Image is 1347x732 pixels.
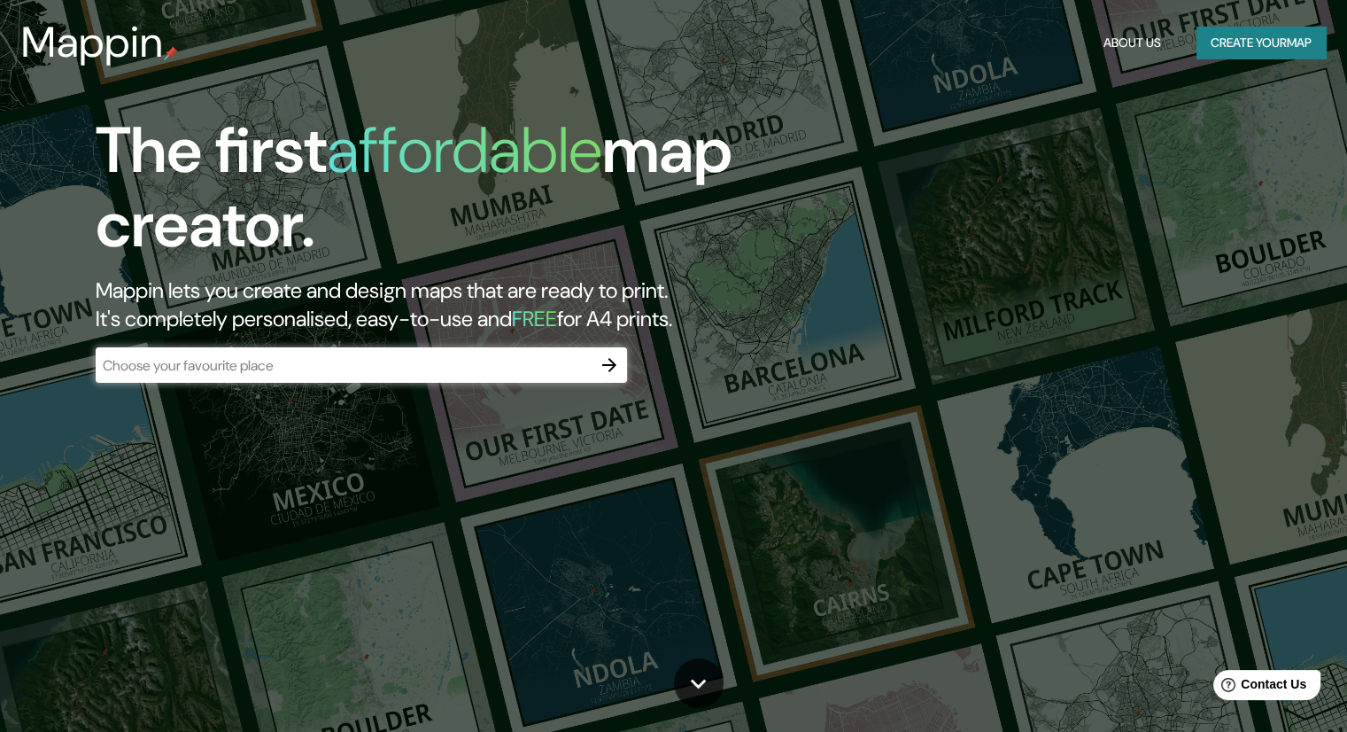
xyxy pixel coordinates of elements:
[512,305,557,332] h5: FREE
[1196,27,1326,59] button: Create yourmap
[1096,27,1168,59] button: About Us
[96,113,770,276] h1: The first map creator.
[21,18,164,67] h3: Mappin
[327,109,602,191] h1: affordable
[96,276,770,333] h2: Mappin lets you create and design maps that are ready to print. It's completely personalised, eas...
[96,355,592,376] input: Choose your favourite place
[164,46,178,60] img: mappin-pin
[1189,663,1328,713] iframe: Help widget launcher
